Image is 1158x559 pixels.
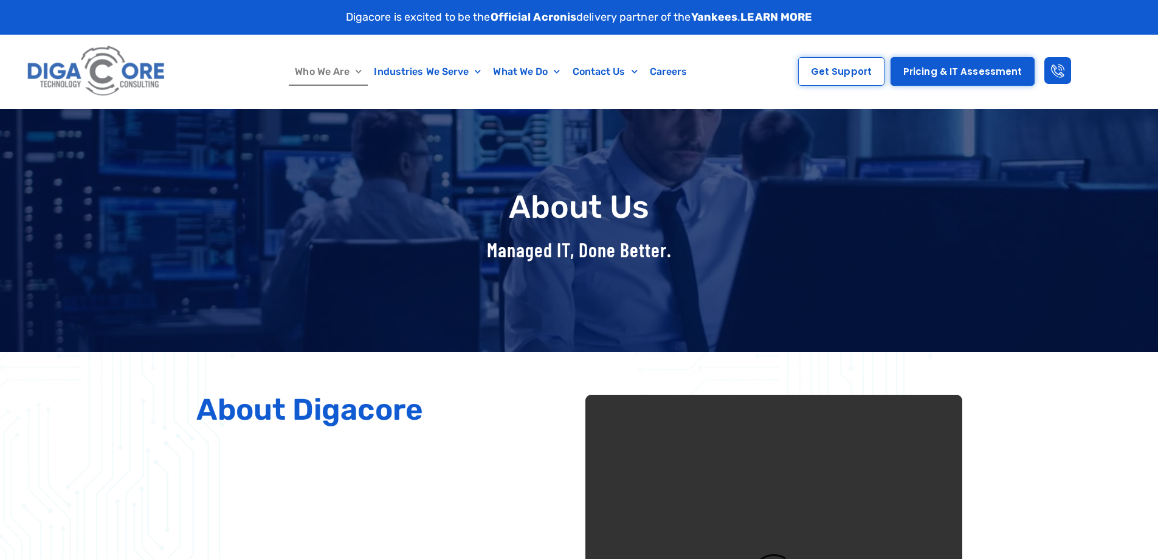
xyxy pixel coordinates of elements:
a: Get Support [798,57,884,86]
a: LEARN MORE [740,10,812,24]
h2: About Digacore [196,395,573,425]
strong: Official Acronis [491,10,577,24]
a: Careers [644,58,694,86]
a: What We Do [487,58,566,86]
a: Contact Us [567,58,644,86]
h1: About Us [190,190,968,224]
span: Managed IT, Done Better. [487,238,672,261]
strong: Yankees [691,10,738,24]
p: Digacore is excited to be the delivery partner of the . [346,9,813,26]
img: Digacore logo 1 [24,41,170,102]
span: Pricing & IT Assessment [903,67,1022,76]
nav: Menu [228,58,755,86]
a: Who We Are [289,58,368,86]
a: Industries We Serve [368,58,487,86]
span: Get Support [811,67,872,76]
a: Pricing & IT Assessment [891,57,1035,86]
